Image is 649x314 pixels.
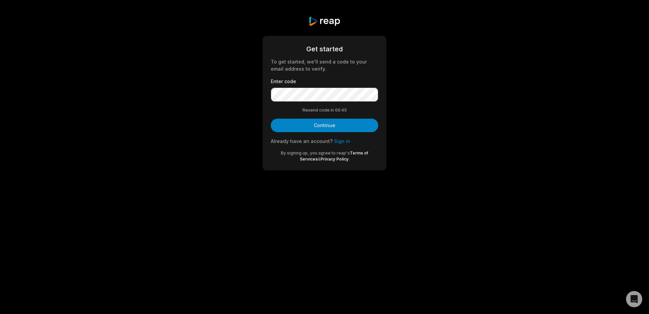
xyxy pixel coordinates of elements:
[271,78,378,85] label: Enter code
[626,291,642,307] div: Open Intercom Messenger
[318,156,320,162] span: &
[271,44,378,54] div: Get started
[308,16,340,26] img: reap
[300,150,368,162] a: Terms of Services
[334,138,350,144] a: Sign in
[271,119,378,132] button: Continue
[271,107,378,113] div: Resend code in 00:
[348,156,350,162] span: .
[320,156,348,162] a: Privacy Policy
[281,150,350,155] span: By signing up, you agree to reap's
[271,138,333,144] span: Already have an account?
[341,107,347,113] span: 45
[271,58,378,72] div: To get started, we'll send a code to your email address to verify.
